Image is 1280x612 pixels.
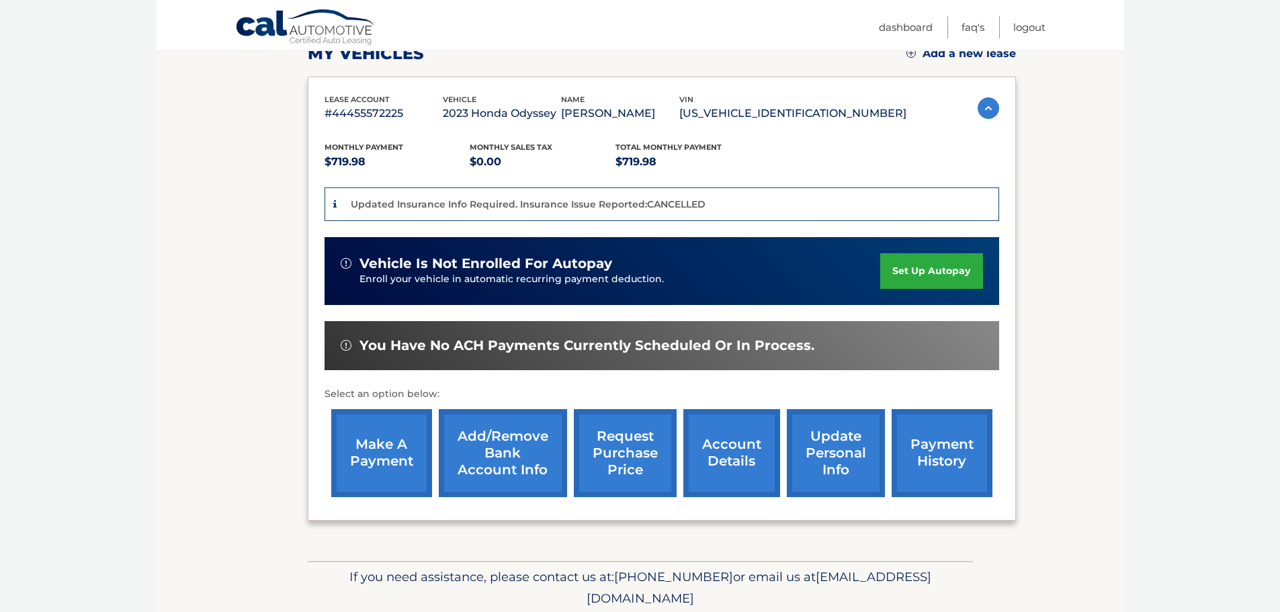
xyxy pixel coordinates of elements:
span: vehicle [443,95,476,104]
p: [PERSON_NAME] [561,104,679,123]
a: Add a new lease [906,47,1016,60]
p: #44455572225 [325,104,443,123]
span: vehicle is not enrolled for autopay [359,255,612,272]
p: 2023 Honda Odyssey [443,104,561,123]
a: payment history [892,409,992,497]
span: lease account [325,95,390,104]
a: set up autopay [880,253,982,289]
a: request purchase price [574,409,677,497]
p: $719.98 [615,152,761,171]
span: Monthly sales Tax [470,142,552,152]
p: $0.00 [470,152,615,171]
span: vin [679,95,693,104]
img: alert-white.svg [341,258,351,269]
span: [PHONE_NUMBER] [614,569,733,584]
span: Monthly Payment [325,142,403,152]
p: $719.98 [325,152,470,171]
p: Updated Insurance Info Required. Insurance Issue Reported:CANCELLED [351,198,706,210]
p: Enroll your vehicle in automatic recurring payment deduction. [359,272,881,287]
a: account details [683,409,780,497]
span: Total Monthly Payment [615,142,722,152]
p: If you need assistance, please contact us at: or email us at [316,566,964,609]
p: Select an option below: [325,386,999,402]
h2: my vehicles [308,44,424,64]
a: Logout [1013,16,1046,38]
img: alert-white.svg [341,340,351,351]
a: Cal Automotive [235,9,376,48]
a: FAQ's [962,16,984,38]
span: name [561,95,585,104]
a: Dashboard [879,16,933,38]
img: add.svg [906,48,916,58]
img: accordion-active.svg [978,97,999,119]
a: update personal info [787,409,885,497]
a: Add/Remove bank account info [439,409,567,497]
p: [US_VEHICLE_IDENTIFICATION_NUMBER] [679,104,906,123]
a: make a payment [331,409,432,497]
span: You have no ACH payments currently scheduled or in process. [359,337,814,354]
